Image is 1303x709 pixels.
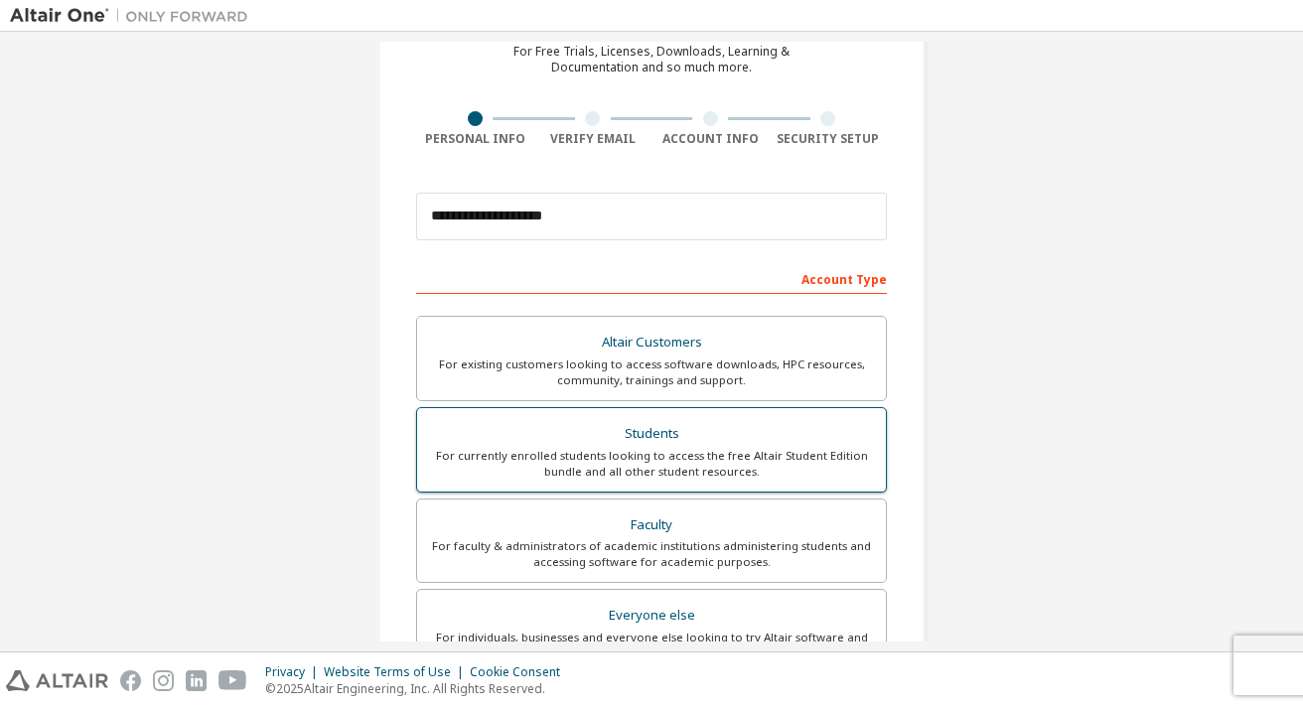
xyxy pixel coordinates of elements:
[265,664,324,680] div: Privacy
[218,670,247,691] img: youtube.svg
[770,131,888,147] div: Security Setup
[429,511,874,539] div: Faculty
[429,356,874,388] div: For existing customers looking to access software downloads, HPC resources, community, trainings ...
[429,538,874,570] div: For faculty & administrators of academic institutions administering students and accessing softwa...
[534,131,652,147] div: Verify Email
[651,131,770,147] div: Account Info
[470,664,572,680] div: Cookie Consent
[416,262,887,294] div: Account Type
[6,670,108,691] img: altair_logo.svg
[429,630,874,661] div: For individuals, businesses and everyone else looking to try Altair software and explore our prod...
[265,680,572,697] p: © 2025 Altair Engineering, Inc. All Rights Reserved.
[429,602,874,630] div: Everyone else
[10,6,258,26] img: Altair One
[429,448,874,480] div: For currently enrolled students looking to access the free Altair Student Edition bundle and all ...
[153,670,174,691] img: instagram.svg
[416,131,534,147] div: Personal Info
[186,670,207,691] img: linkedin.svg
[324,664,470,680] div: Website Terms of Use
[429,420,874,448] div: Students
[513,44,790,75] div: For Free Trials, Licenses, Downloads, Learning & Documentation and so much more.
[120,670,141,691] img: facebook.svg
[429,329,874,356] div: Altair Customers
